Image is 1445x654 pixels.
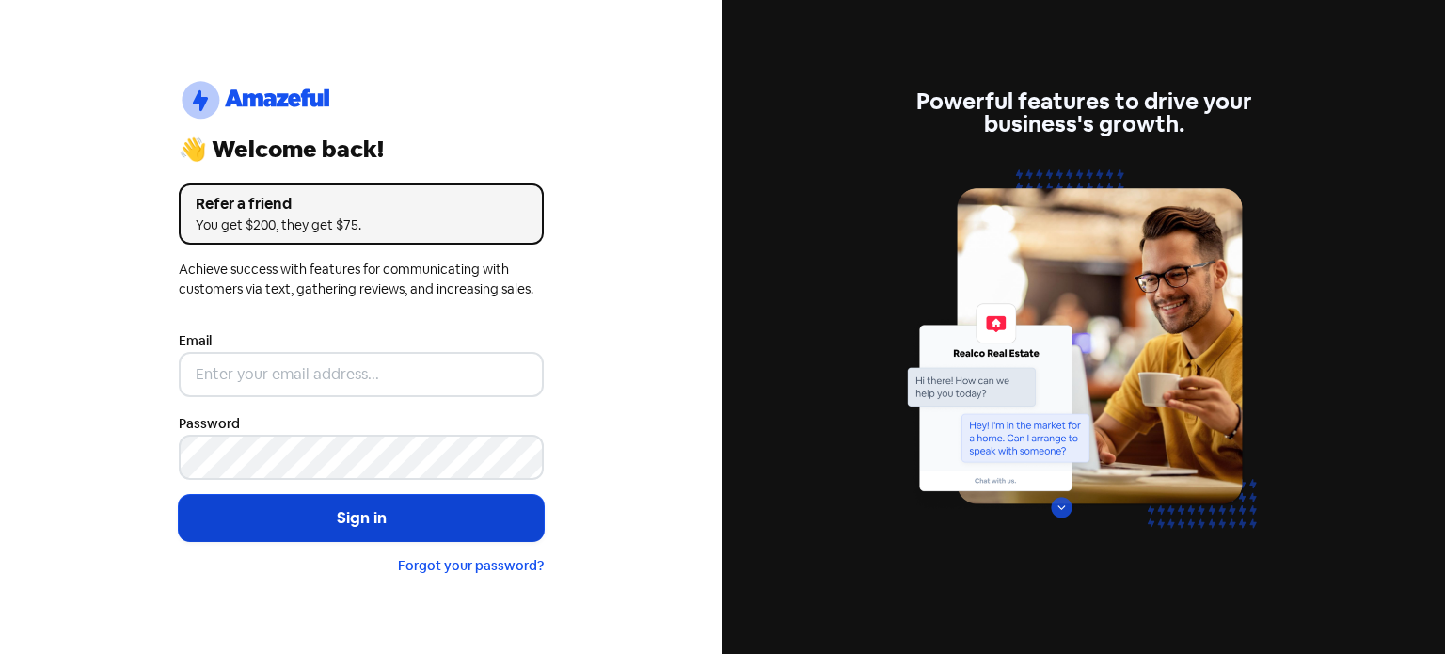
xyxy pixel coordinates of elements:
img: web-chat [901,158,1266,564]
button: Sign in [179,495,544,542]
div: Powerful features to drive your business's growth. [901,90,1266,136]
div: Refer a friend [196,193,527,215]
div: You get $200, they get $75. [196,215,527,235]
div: Achieve success with features for communicating with customers via text, gathering reviews, and i... [179,260,544,299]
div: 👋 Welcome back! [179,138,544,161]
label: Email [179,331,212,351]
input: Enter your email address... [179,352,544,397]
a: Forgot your password? [398,557,544,574]
label: Password [179,414,240,434]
